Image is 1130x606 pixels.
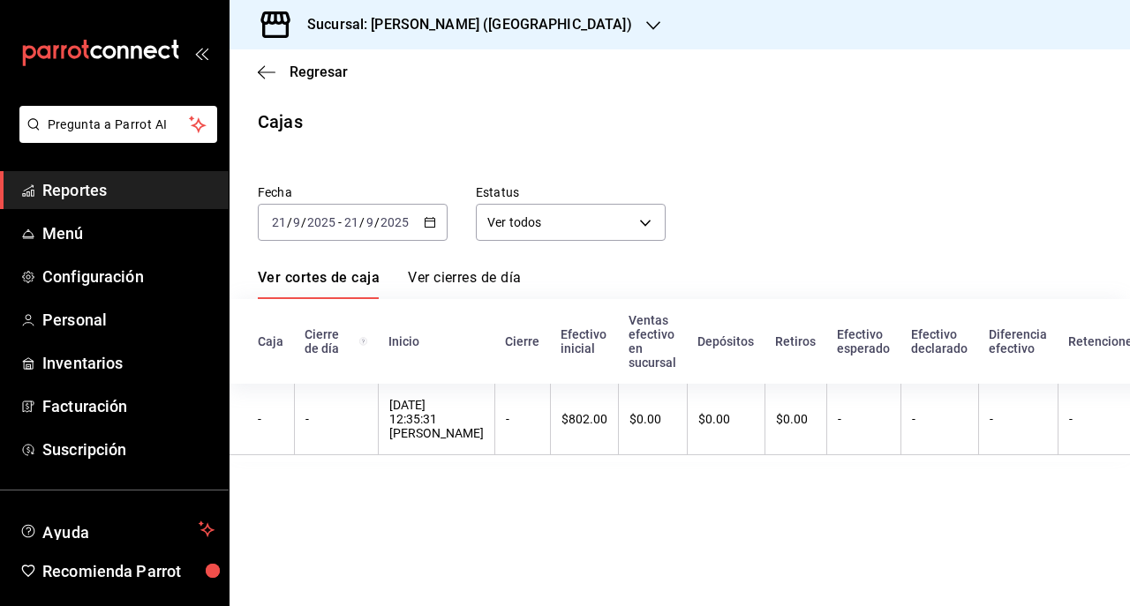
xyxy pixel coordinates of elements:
a: Ver cortes de caja [258,269,380,299]
div: Caja [258,334,283,348]
h3: Sucursal: [PERSON_NAME] ([GEOGRAPHIC_DATA]) [293,14,632,35]
div: Efectivo inicial [561,327,607,355]
div: Efectivo declarado [911,327,968,355]
span: Reportes [42,178,215,202]
div: Ver todos [476,204,666,241]
span: Suscripción [42,438,215,461]
span: Pregunta a Parrot AI [48,116,190,134]
div: $0.00 [698,412,754,426]
div: $0.00 [629,412,676,426]
input: ---- [380,215,410,229]
span: Recomienda Parrot [42,559,215,583]
div: Depósitos [697,334,754,348]
input: -- [365,215,374,229]
span: / [359,215,365,229]
div: - [506,412,539,426]
div: Efectivo esperado [837,327,890,355]
div: navigation tabs [258,269,521,299]
div: Retiros [775,334,816,348]
input: -- [292,215,301,229]
div: - [838,412,890,426]
span: / [374,215,380,229]
div: - [990,412,1047,426]
div: [DATE] 12:35:31 [PERSON_NAME] [389,398,484,440]
span: Inventarios [42,351,215,375]
input: -- [271,215,287,229]
div: $0.00 [776,412,816,426]
span: Menú [42,221,215,245]
button: Pregunta a Parrot AI [19,106,217,143]
button: Regresar [258,64,348,80]
div: Cierre de día [305,327,367,355]
div: - [912,412,968,426]
span: Personal [42,308,215,332]
span: Configuración [42,265,215,288]
div: Ventas efectivo en sucursal [629,313,676,370]
span: - [338,215,342,229]
div: Cajas [258,108,303,135]
span: / [287,215,292,229]
div: - [258,412,283,426]
div: Diferencia efectivo [989,327,1047,355]
span: Facturación [42,394,215,418]
button: open_drawer_menu [194,46,208,60]
div: Cierre [505,334,539,348]
span: Ayuda [42,519,192,540]
span: / [301,215,306,229]
label: Estatus [476,186,666,198]
label: Fecha [258,186,448,198]
input: ---- [306,215,336,229]
input: -- [343,215,359,229]
div: - [305,412,367,426]
a: Pregunta a Parrot AI [12,128,217,146]
div: $802.00 [561,412,607,426]
a: Ver cierres de día [408,269,521,299]
span: Regresar [290,64,348,80]
div: Inicio [388,334,484,348]
svg: El número de cierre de día es consecutivo y consolida todos los cortes de caja previos en un únic... [359,334,367,348]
